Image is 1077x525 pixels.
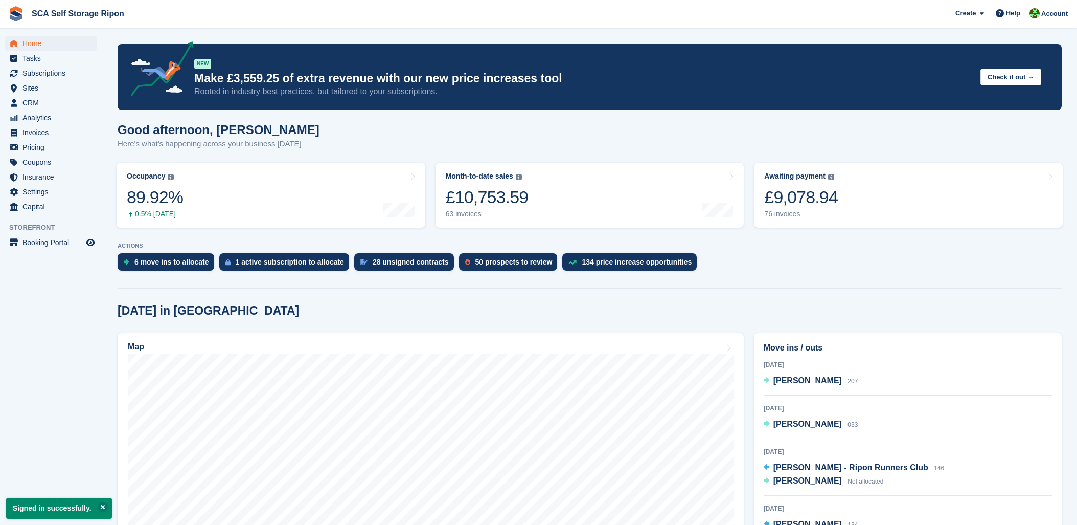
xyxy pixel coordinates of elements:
div: £10,753.59 [446,187,529,208]
img: contract_signature_icon-13c848040528278c33f63329250d36e43548de30e8caae1d1a13099fd9432cc5.svg [360,259,368,265]
div: [DATE] [764,360,1052,369]
div: 1 active subscription to allocate [236,258,344,266]
div: NEW [194,59,211,69]
h2: Move ins / outs [764,342,1052,354]
a: 134 price increase opportunities [562,253,702,276]
a: Awaiting payment £9,078.94 76 invoices [754,163,1063,228]
p: ACTIONS [118,243,1062,249]
a: Preview store [84,236,97,249]
p: Rooted in industry best practices, but tailored to your subscriptions. [194,86,972,97]
div: 0.5% [DATE] [127,210,183,218]
img: icon-info-grey-7440780725fd019a000dd9b08b2336e03edf1995a4989e88bcd33f0948082b44.svg [828,174,834,180]
img: price_increase_opportunities-93ffe204e8149a01c8c9dc8f82e8f89637d9d84a8eef4429ea346261dce0b2c0.svg [568,260,577,265]
a: menu [5,235,97,250]
a: [PERSON_NAME] - Ripon Runners Club 146 [764,462,945,475]
img: Kelly Neesham [1029,8,1040,18]
a: menu [5,140,97,155]
a: 6 move ins to allocate [118,253,219,276]
p: Here's what's happening across your business [DATE] [118,138,319,150]
span: Tasks [22,51,84,65]
h2: Map [128,342,144,352]
div: 63 invoices [446,210,529,218]
h2: [DATE] in [GEOGRAPHIC_DATA] [118,304,299,318]
p: Make £3,559.25 of extra revenue with our new price increases tool [194,71,972,86]
a: Occupancy 89.92% 0.5% [DATE] [117,163,425,228]
div: 76 invoices [764,210,838,218]
a: 1 active subscription to allocate [219,253,354,276]
span: Account [1041,9,1068,19]
span: [PERSON_NAME] - Ripon Runners Club [773,463,928,472]
div: Occupancy [127,172,165,181]
div: Awaiting payment [764,172,826,181]
span: Booking Portal [22,235,84,250]
div: [DATE] [764,447,1052,456]
span: 033 [847,421,858,428]
div: £9,078.94 [764,187,838,208]
a: menu [5,36,97,51]
span: [PERSON_NAME] [773,476,842,485]
img: active_subscription_to_allocate_icon-d502201f5373d7db506a760aba3b589e785aa758c864c3986d89f69b8ff3... [225,259,231,266]
a: [PERSON_NAME] 207 [764,375,858,388]
a: SCA Self Storage Ripon [28,5,128,22]
img: stora-icon-8386f47178a22dfd0bd8f6a31ec36ba5ce8667c1dd55bd0f319d3a0aa187defe.svg [8,6,24,21]
span: Help [1006,8,1020,18]
span: Analytics [22,111,84,125]
img: icon-info-grey-7440780725fd019a000dd9b08b2336e03edf1995a4989e88bcd33f0948082b44.svg [516,174,522,180]
span: Storefront [9,223,102,233]
a: [PERSON_NAME] Not allocated [764,475,884,488]
div: [DATE] [764,404,1052,413]
p: Signed in successfully. [6,498,112,519]
a: menu [5,125,97,140]
div: 28 unsigned contracts [373,258,449,266]
span: [PERSON_NAME] [773,376,842,385]
div: 89.92% [127,187,183,208]
span: Insurance [22,170,84,184]
a: menu [5,155,97,169]
span: Sites [22,81,84,95]
span: CRM [22,96,84,110]
a: menu [5,51,97,65]
a: menu [5,185,97,199]
div: [DATE] [764,504,1052,513]
a: menu [5,200,97,214]
span: Subscriptions [22,66,84,80]
span: Capital [22,200,84,214]
span: Invoices [22,125,84,140]
a: [PERSON_NAME] 033 [764,418,858,431]
img: price-adjustments-announcement-icon-8257ccfd72463d97f412b2fc003d46551f7dbcb40ab6d574587a9cd5c0d94... [122,41,194,100]
span: Coupons [22,155,84,169]
img: move_ins_to_allocate_icon-fdf77a2bb77ea45bf5b3d319d69a93e2d87916cf1d5bf7949dd705db3b84f3ca.svg [124,259,129,265]
span: Create [955,8,976,18]
a: menu [5,96,97,110]
span: Pricing [22,140,84,155]
a: menu [5,111,97,125]
span: 207 [847,378,858,385]
a: menu [5,66,97,80]
a: 28 unsigned contracts [354,253,459,276]
span: Not allocated [847,478,883,485]
div: 6 move ins to allocate [134,258,209,266]
img: icon-info-grey-7440780725fd019a000dd9b08b2336e03edf1995a4989e88bcd33f0948082b44.svg [168,174,174,180]
span: 146 [934,465,944,472]
span: Settings [22,185,84,199]
img: prospect-51fa495bee0391a8d652442698ab0144808aea92771e9ea1ae160a38d050c398.svg [465,259,470,265]
a: menu [5,81,97,95]
div: Month-to-date sales [446,172,513,181]
a: Month-to-date sales £10,753.59 63 invoices [436,163,744,228]
a: menu [5,170,97,184]
h1: Good afternoon, [PERSON_NAME] [118,123,319,137]
span: [PERSON_NAME] [773,420,842,428]
button: Check it out → [980,69,1041,85]
a: 50 prospects to review [459,253,563,276]
span: Home [22,36,84,51]
div: 134 price increase opportunities [582,258,692,266]
div: 50 prospects to review [475,258,553,266]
